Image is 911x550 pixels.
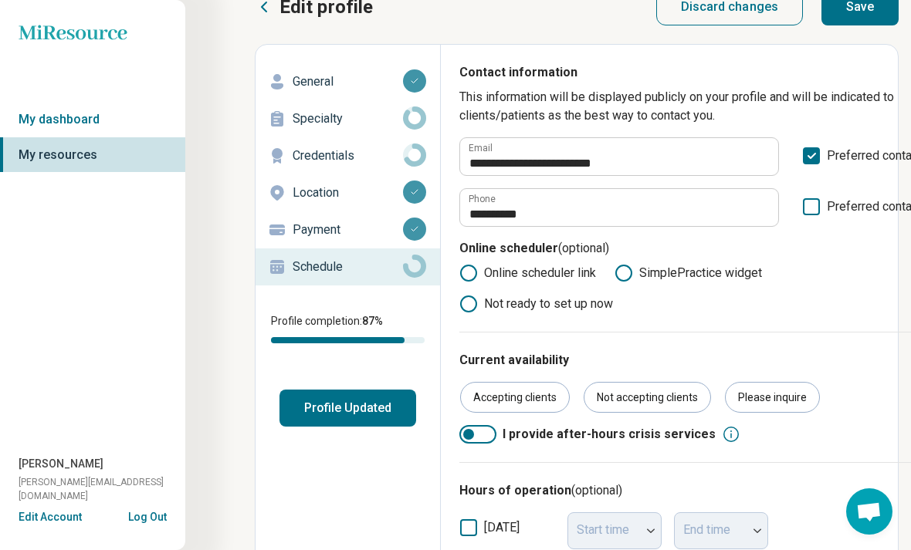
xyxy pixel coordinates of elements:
[293,258,403,276] p: Schedule
[256,174,440,211] a: Location
[256,304,440,353] div: Profile completion:
[615,264,762,282] label: SimplePractice widget
[19,509,82,525] button: Edit Account
[362,315,383,327] span: 87 %
[128,509,167,521] button: Log Out
[460,382,570,413] div: Accepting clients
[279,390,416,427] button: Profile Updated
[256,211,440,248] a: Payment
[293,184,403,202] p: Location
[469,143,493,153] label: Email
[256,63,440,100] a: General
[293,110,403,128] p: Specialty
[256,100,440,137] a: Specialty
[484,520,520,535] span: [DATE]
[293,221,403,239] p: Payment
[846,488,892,535] div: Open chat
[459,295,613,313] label: Not ready to set up now
[571,483,622,498] span: (optional)
[725,382,820,413] div: Please inquire
[293,147,403,165] p: Credentials
[558,241,609,255] span: (optional)
[293,73,403,91] p: General
[19,456,103,472] span: [PERSON_NAME]
[459,264,596,282] label: Online scheduler link
[503,425,716,444] span: I provide after-hours crisis services
[469,194,496,204] label: Phone
[271,337,425,343] div: Profile completion
[256,137,440,174] a: Credentials
[584,382,711,413] div: Not accepting clients
[19,475,185,503] span: [PERSON_NAME][EMAIL_ADDRESS][DOMAIN_NAME]
[256,248,440,285] a: Schedule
